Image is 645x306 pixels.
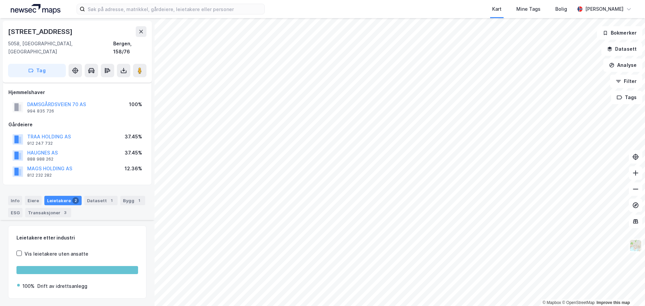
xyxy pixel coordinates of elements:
div: [STREET_ADDRESS] [8,26,74,37]
div: Transaksjoner [25,208,71,217]
div: Mine Tags [516,5,541,13]
div: Datasett [84,196,118,205]
div: 912 247 732 [27,141,53,146]
div: Vis leietakere uten ansatte [25,250,88,258]
div: 100% [129,100,142,108]
div: 888 988 262 [27,157,53,162]
a: OpenStreetMap [562,300,595,305]
div: ESG [8,208,23,217]
div: 37.45% [125,149,142,157]
div: 1 [136,197,142,204]
div: 1 [108,197,115,204]
button: Analyse [603,58,642,72]
div: Bergen, 158/76 [113,40,146,56]
div: Drift av idrettsanlegg [37,282,87,290]
div: Eiere [25,196,42,205]
div: Leietakere [44,196,82,205]
div: 100% [23,282,35,290]
div: Gårdeiere [8,121,146,129]
div: Bolig [555,5,567,13]
img: Z [629,239,642,252]
button: Datasett [601,42,642,56]
a: Improve this map [597,300,630,305]
div: 12.36% [125,165,142,173]
div: 3 [62,209,69,216]
div: 994 835 726 [27,108,54,114]
button: Tag [8,64,66,77]
img: logo.a4113a55bc3d86da70a041830d287a7e.svg [11,4,60,14]
div: Bygg [120,196,145,205]
div: Hjemmelshaver [8,88,146,96]
div: Info [8,196,22,205]
div: 5058, [GEOGRAPHIC_DATA], [GEOGRAPHIC_DATA] [8,40,113,56]
div: 2 [72,197,79,204]
div: 37.45% [125,133,142,141]
input: Søk på adresse, matrikkel, gårdeiere, leietakere eller personer [85,4,264,14]
div: Kontrollprogram for chat [611,274,645,306]
div: 812 232 282 [27,173,52,178]
div: Kart [492,5,502,13]
a: Mapbox [543,300,561,305]
div: Leietakere etter industri [16,234,138,242]
div: [PERSON_NAME] [585,5,623,13]
button: Bokmerker [597,26,642,40]
button: Tags [611,91,642,104]
iframe: Chat Widget [611,274,645,306]
button: Filter [610,75,642,88]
